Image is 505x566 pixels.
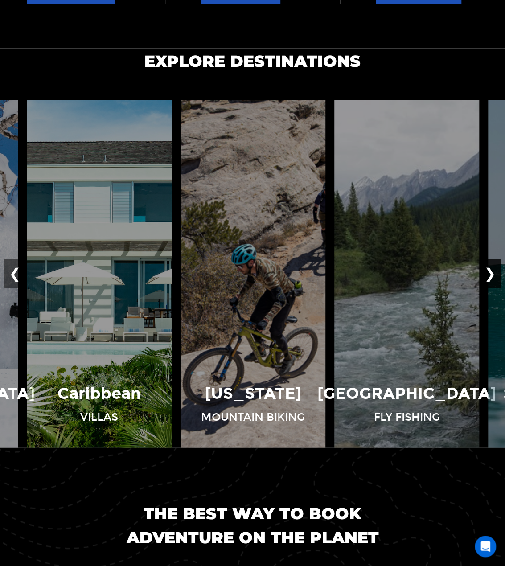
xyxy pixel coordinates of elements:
[97,501,409,550] h1: The best way to book adventure on the planet
[80,410,118,425] p: Villas
[475,536,496,557] div: Open Intercom Messenger
[317,382,496,405] p: [GEOGRAPHIC_DATA]
[205,382,301,405] p: [US_STATE]
[57,382,141,405] p: Caribbean
[201,410,305,425] p: Mountain Biking
[374,410,440,425] p: Fly Fishing
[480,259,501,289] button: ❯
[4,259,25,289] button: ❮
